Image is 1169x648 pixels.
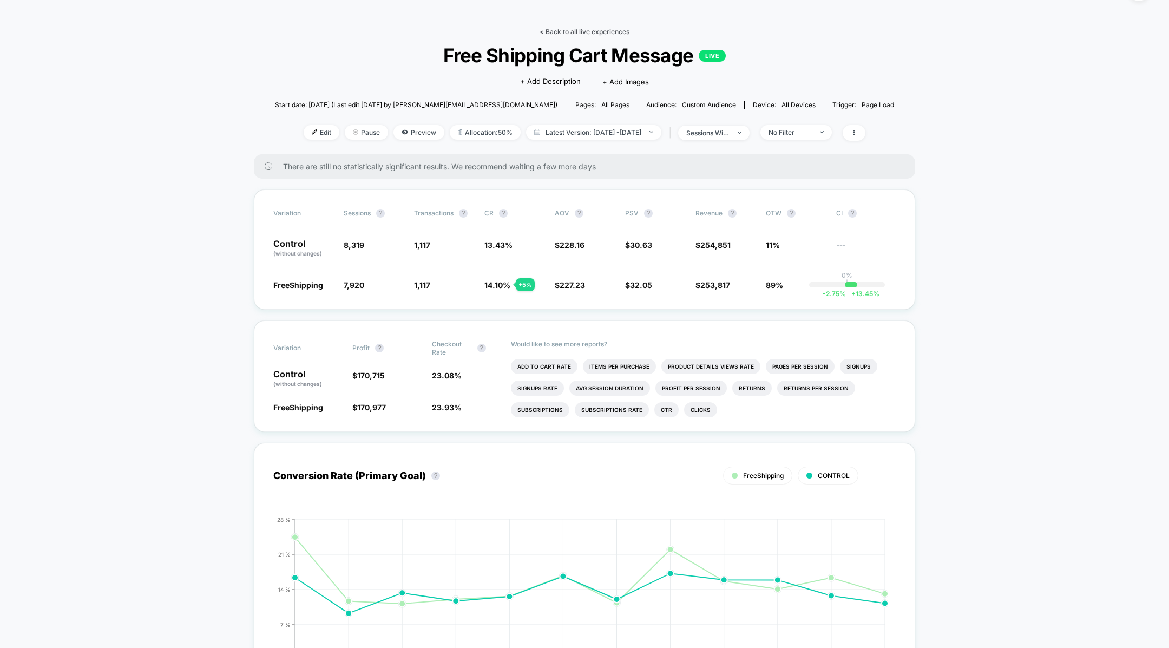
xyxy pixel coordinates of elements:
div: sessions with impression [686,129,730,137]
li: Add To Cart Rate [511,359,577,374]
span: FreeShipping [273,280,323,290]
span: $ [555,240,584,250]
div: Trigger: [832,101,894,109]
li: Returns [732,381,772,396]
div: Pages: [575,101,629,109]
span: $ [352,371,385,380]
span: Checkout Rate [432,340,472,356]
img: edit [312,129,317,135]
span: -2.75 % [823,290,846,298]
span: PSV [625,209,639,217]
p: 0% [842,271,852,279]
span: $ [625,280,652,290]
button: ? [477,344,486,352]
p: Control [273,370,341,388]
p: Control [273,239,333,258]
li: Ctr [654,402,679,417]
p: LIVE [699,50,726,62]
span: 14.10 % [484,280,510,290]
button: ? [575,209,583,218]
span: $ [555,280,585,290]
span: CI [836,209,896,218]
span: Variation [273,340,333,356]
span: (without changes) [273,381,322,387]
span: AOV [555,209,569,217]
span: 32.05 [630,280,652,290]
span: Allocation: 50% [450,125,521,140]
span: Page Load [862,101,894,109]
span: 13.43 % [484,240,513,250]
span: OTW [766,209,825,218]
p: | [846,279,848,287]
li: Signups [840,359,877,374]
span: $ [352,403,386,412]
span: Start date: [DATE] (Last edit [DATE] by [PERSON_NAME][EMAIL_ADDRESS][DOMAIN_NAME]) [275,101,557,109]
li: Subscriptions Rate [575,402,649,417]
img: calendar [534,129,540,135]
img: rebalance [458,129,462,135]
li: Subscriptions [511,402,569,417]
span: Sessions [344,209,371,217]
li: Items Per Purchase [583,359,656,374]
span: Transactions [414,209,454,217]
tspan: 7 % [280,621,291,627]
span: 1,117 [414,280,430,290]
span: Latest Version: [DATE] - [DATE] [526,125,661,140]
span: Free Shipping Cart Message [306,44,863,67]
span: 23.08 % [432,371,462,380]
span: all pages [601,101,629,109]
li: Profit Per Session [655,381,727,396]
span: 8,319 [344,240,364,250]
a: < Back to all live experiences [540,28,629,36]
button: ? [375,344,384,352]
button: ? [728,209,737,218]
span: 170,715 [357,371,385,380]
img: end [820,131,824,133]
span: Preview [393,125,444,140]
span: Custom Audience [682,101,736,109]
button: ? [459,209,468,218]
button: ? [787,209,796,218]
span: all devices [781,101,816,109]
img: end [353,129,358,135]
div: Audience: [646,101,736,109]
span: 254,851 [700,240,731,250]
span: $ [625,240,652,250]
span: FreeShipping [743,472,784,480]
button: ? [376,209,385,218]
li: Product Details Views Rate [661,359,760,374]
span: 23.93 % [432,403,462,412]
span: CR [484,209,494,217]
span: 11% [766,240,780,250]
button: ? [499,209,508,218]
button: ? [644,209,653,218]
span: CONTROL [818,472,850,480]
li: Returns Per Session [777,381,855,396]
li: Pages Per Session [766,359,835,374]
div: + 5 % [516,278,535,291]
span: There are still no statistically significant results. We recommend waiting a few more days [283,162,894,171]
span: 228.16 [560,240,584,250]
span: + Add Description [520,76,581,87]
span: $ [695,240,731,250]
tspan: 14 % [278,586,291,592]
p: Would like to see more reports? [511,340,896,348]
span: + Add Images [602,77,649,86]
span: 170,977 [357,403,386,412]
span: Edit [304,125,339,140]
span: Pause [345,125,388,140]
tspan: 28 % [277,516,291,522]
span: Profit [352,344,370,352]
button: ? [431,472,440,480]
span: 30.63 [630,240,652,250]
span: 13.45 % [846,290,879,298]
li: Signups Rate [511,381,564,396]
tspan: 21 % [278,551,291,557]
span: 1,117 [414,240,430,250]
img: end [649,131,653,133]
li: Clicks [684,402,717,417]
span: FreeShipping [273,403,323,412]
span: 89% [766,280,783,290]
span: (without changes) [273,250,322,257]
button: ? [848,209,857,218]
